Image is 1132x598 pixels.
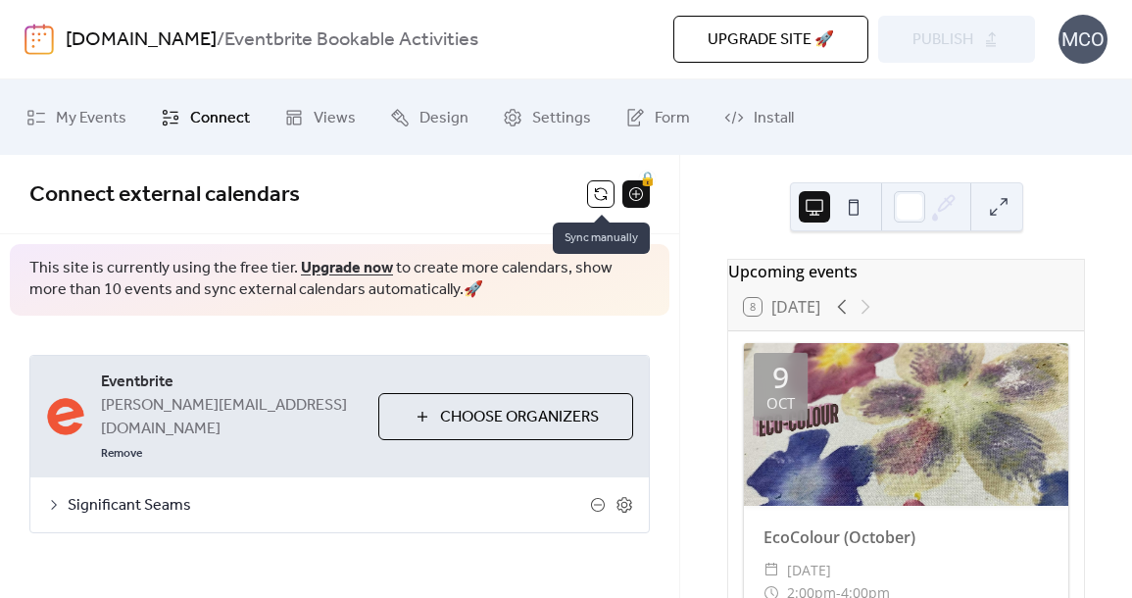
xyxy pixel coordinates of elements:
span: This site is currently using the free tier. to create more calendars, show more than 10 events an... [29,258,650,302]
span: Remove [101,446,142,462]
span: Form [655,103,690,133]
span: Install [754,103,794,133]
div: Upcoming events [728,260,1084,283]
span: Views [314,103,356,133]
span: My Events [56,103,126,133]
div: ​ [763,559,779,582]
div: MCO [1058,15,1107,64]
a: Design [375,87,483,147]
b: Eventbrite Bookable Activities [224,22,478,59]
a: Install [710,87,809,147]
span: Significant Seams [68,494,590,518]
a: Upgrade now [301,253,393,283]
span: Design [419,103,468,133]
a: Views [270,87,370,147]
span: Connect external calendars [29,174,300,217]
b: / [217,22,224,59]
a: EcoColour (October) [763,526,915,548]
span: Settings [532,103,591,133]
button: Choose Organizers [378,393,633,440]
a: Connect [146,87,265,147]
span: Eventbrite [101,371,363,394]
span: [DATE] [787,559,831,582]
span: Upgrade site 🚀 [708,28,834,52]
div: Oct [766,396,795,411]
img: eventbrite [46,397,85,436]
span: [PERSON_NAME][EMAIL_ADDRESS][DOMAIN_NAME] [101,394,363,441]
span: Connect [190,103,250,133]
a: Form [611,87,705,147]
button: Upgrade site 🚀 [673,16,868,63]
span: Sync manually [553,223,650,254]
div: 9 [772,363,789,392]
img: logo [25,24,54,55]
a: [DOMAIN_NAME] [66,22,217,59]
a: My Events [12,87,141,147]
a: Settings [488,87,606,147]
span: Choose Organizers [440,406,599,429]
